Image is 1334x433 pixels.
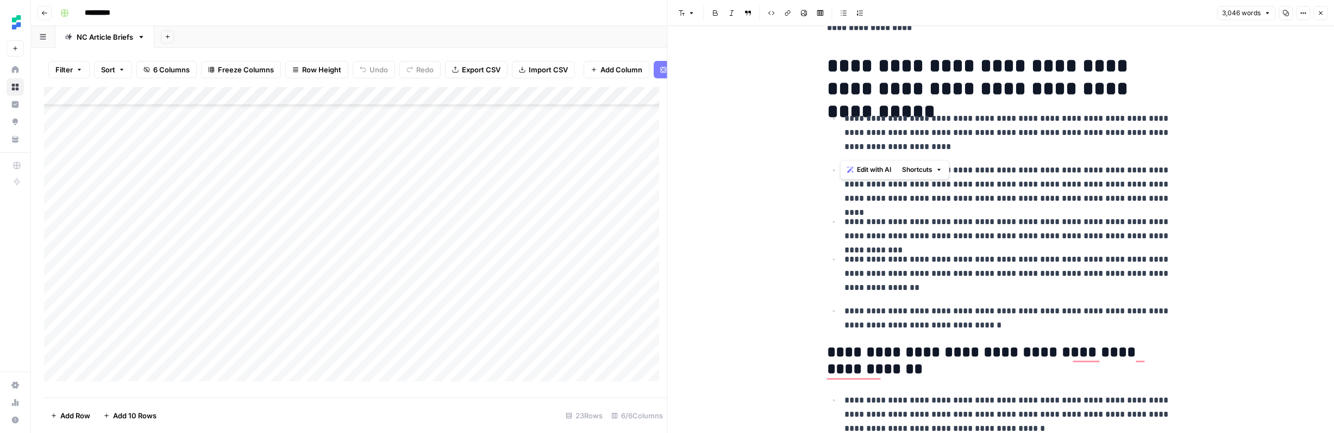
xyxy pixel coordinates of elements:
a: Insights [7,96,24,113]
a: Browse [7,78,24,96]
a: Opportunities [7,113,24,131]
div: 23 Rows [561,407,607,424]
button: Workspace: Ten Speed [7,9,24,36]
button: Freeze Columns [201,61,281,78]
button: Edit with AI [843,163,895,177]
div: NC Article Briefs [77,32,133,42]
div: 6/6 Columns [607,407,667,424]
span: 6 Columns [153,64,190,75]
span: Freeze Columns [218,64,274,75]
span: 3,046 words [1222,8,1261,18]
a: NC Article Briefs [55,26,154,48]
button: Undo [353,61,395,78]
span: Sort [101,64,115,75]
span: Undo [369,64,388,75]
button: Help + Support [7,411,24,429]
button: Add Row [44,407,97,424]
span: Import CSV [529,64,568,75]
button: Add Column [584,61,649,78]
button: Sort [94,61,132,78]
span: Row Height [302,64,341,75]
span: Export CSV [462,64,500,75]
a: Settings [7,376,24,394]
span: Add Row [60,410,90,421]
button: 3,046 words [1217,6,1275,20]
span: Shortcuts [902,165,932,175]
img: Ten Speed Logo [7,13,26,32]
a: Home [7,61,24,78]
span: Redo [416,64,434,75]
a: Your Data [7,131,24,148]
button: Filter [48,61,90,78]
button: Add 10 Rows [97,407,163,424]
button: 6 Columns [136,61,197,78]
button: Export CSV [445,61,508,78]
a: Usage [7,394,24,411]
button: Redo [399,61,441,78]
button: Shortcuts [898,163,947,177]
span: Add 10 Rows [113,410,156,421]
button: Import CSV [512,61,575,78]
span: Add Column [600,64,642,75]
span: Filter [55,64,73,75]
span: Edit with AI [857,165,891,175]
button: Row Height [285,61,348,78]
